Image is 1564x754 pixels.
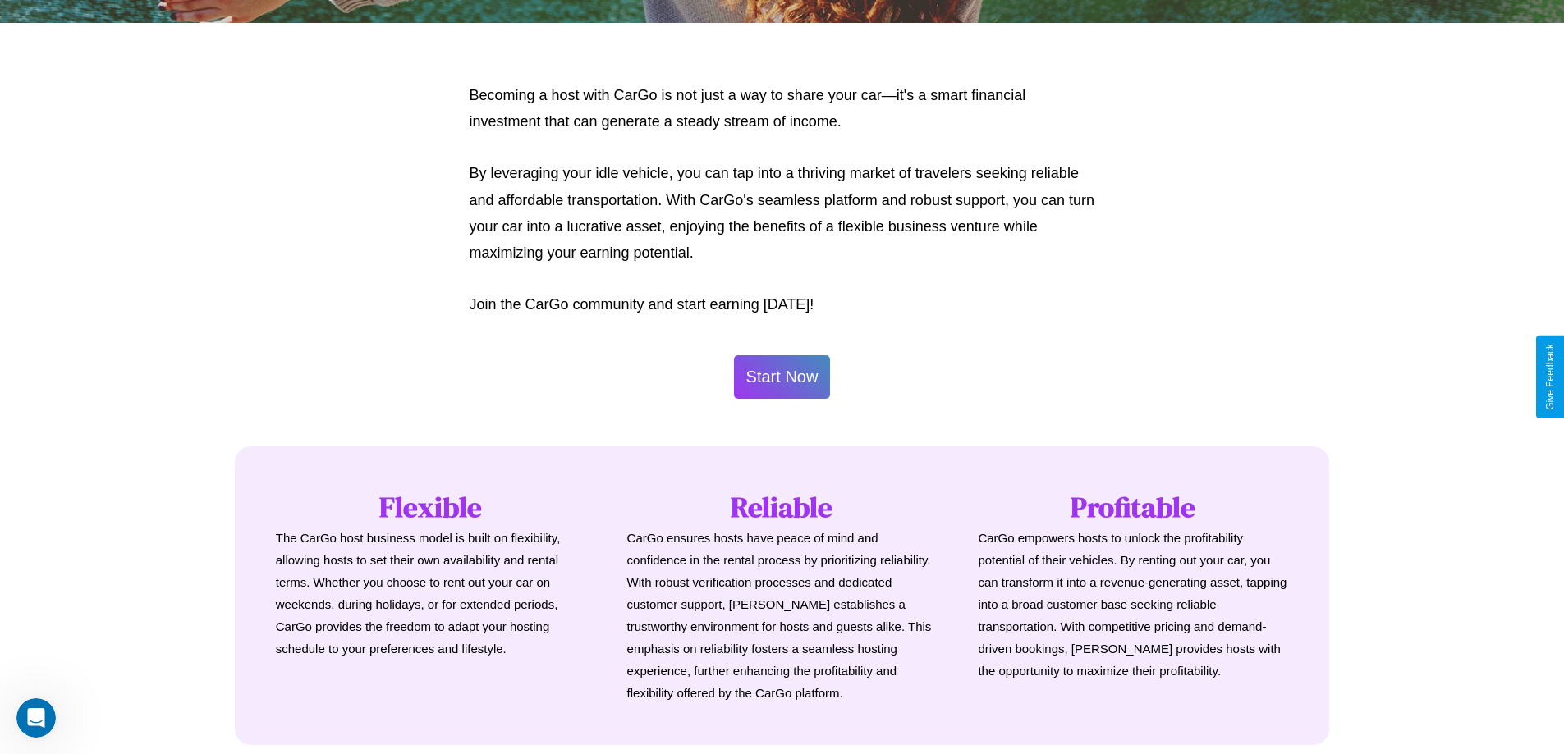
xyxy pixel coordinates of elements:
iframe: Intercom live chat [16,698,56,738]
p: By leveraging your idle vehicle, you can tap into a thriving market of travelers seeking reliable... [470,160,1095,267]
button: Start Now [734,355,831,399]
p: Join the CarGo community and start earning [DATE]! [470,291,1095,318]
p: CarGo ensures hosts have peace of mind and confidence in the rental process by prioritizing relia... [627,527,938,704]
h1: Profitable [978,487,1288,527]
h1: Reliable [627,487,938,527]
h1: Flexible [276,487,586,527]
p: The CarGo host business model is built on flexibility, allowing hosts to set their own availabili... [276,527,586,660]
p: Becoming a host with CarGo is not just a way to share your car—it's a smart financial investment ... [470,82,1095,135]
div: Give Feedback [1544,344,1556,410]
p: CarGo empowers hosts to unlock the profitability potential of their vehicles. By renting out your... [978,527,1288,682]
